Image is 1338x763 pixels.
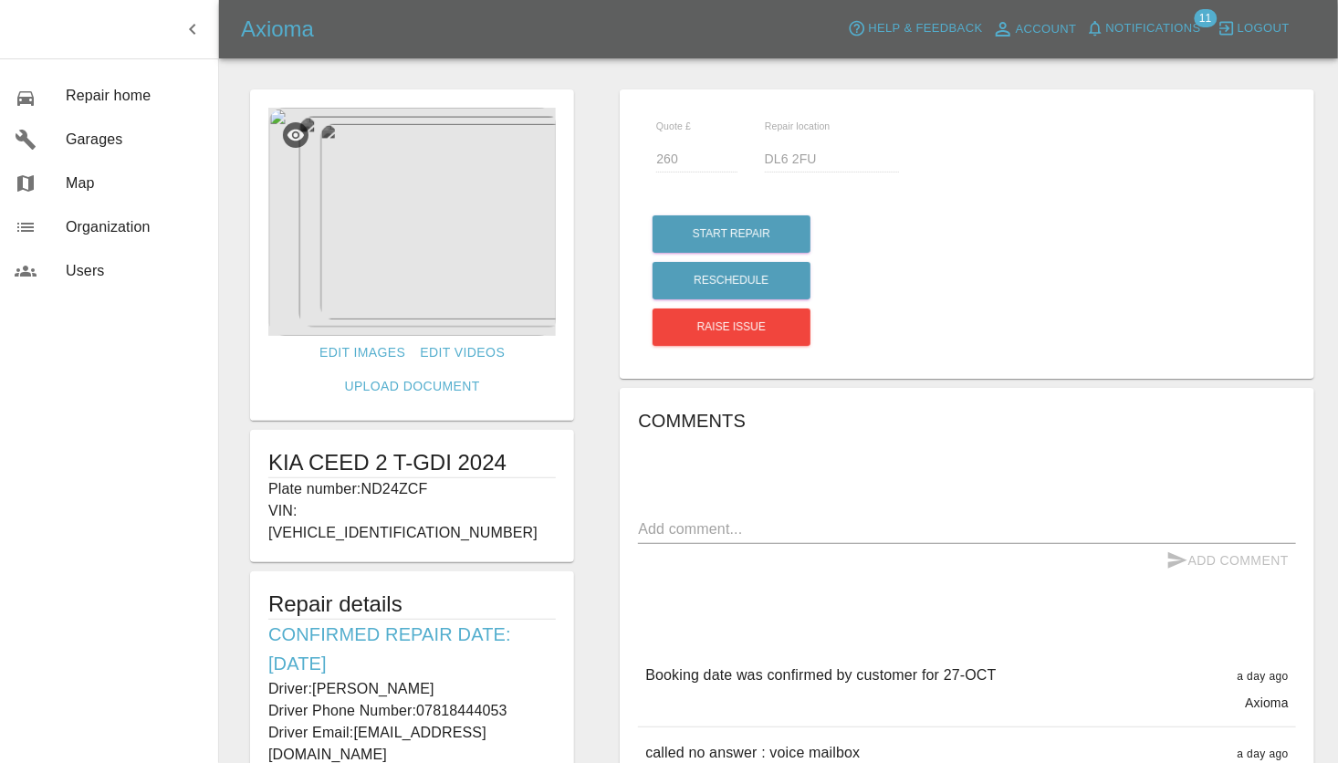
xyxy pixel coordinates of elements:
[1016,19,1077,40] span: Account
[1106,18,1201,39] span: Notifications
[653,215,810,253] button: Start Repair
[868,18,982,39] span: Help & Feedback
[1238,747,1289,760] span: a day ago
[241,15,314,44] h5: Axioma
[66,129,204,151] span: Garages
[765,120,831,131] span: Repair location
[653,308,810,346] button: Raise issue
[66,260,204,282] span: Users
[413,336,512,370] a: Edit Videos
[1238,18,1290,39] span: Logout
[312,336,413,370] a: Edit Images
[268,478,556,500] p: Plate number: ND24ZCF
[268,108,556,336] img: ba960231-e12e-49a4-8d81-c3a9368724c6
[656,120,691,131] span: Quote £
[268,678,556,700] p: Driver: [PERSON_NAME]
[988,15,1082,44] a: Account
[337,370,486,403] a: Upload Document
[1213,15,1294,43] button: Logout
[268,700,556,722] p: Driver Phone Number: 07818444053
[653,262,810,299] button: Reschedule
[1082,15,1206,43] button: Notifications
[268,590,556,619] h5: Repair details
[268,448,556,477] h1: KIA CEED 2 T-GDI 2024
[1238,670,1289,683] span: a day ago
[66,216,204,238] span: Organization
[268,500,556,544] p: VIN: [VEHICLE_IDENTIFICATION_NUMBER]
[645,664,996,686] p: Booking date was confirmed by customer for 27-OCT
[1245,694,1289,712] p: Axioma
[66,85,204,107] span: Repair home
[268,620,556,678] h6: Confirmed Repair Date: [DATE]
[1194,9,1217,27] span: 11
[66,172,204,194] span: Map
[843,15,987,43] button: Help & Feedback
[638,406,1296,435] h6: Comments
